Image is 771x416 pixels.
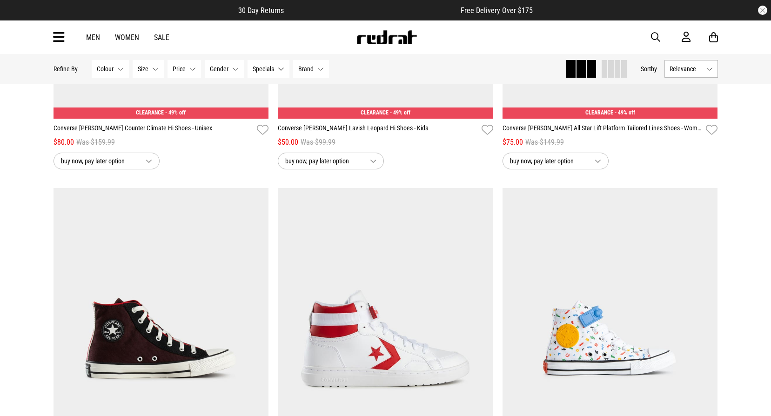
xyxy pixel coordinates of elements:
[76,137,115,148] span: Was $159.99
[61,155,138,167] span: buy now, pay later option
[97,65,114,73] span: Colour
[54,65,78,73] p: Refine By
[461,6,533,15] span: Free Delivery Over $175
[503,137,523,148] span: $75.00
[133,60,164,78] button: Size
[356,30,417,44] img: Redrat logo
[585,109,613,116] span: CLEARANCE
[154,33,169,42] a: Sale
[302,6,442,15] iframe: Customer reviews powered by Trustpilot
[293,60,329,78] button: Brand
[615,109,635,116] span: - 49% off
[278,123,478,137] a: Converse [PERSON_NAME] Lavish Leopard Hi Shoes - Kids
[285,155,362,167] span: buy now, pay later option
[238,6,284,15] span: 30 Day Returns
[138,65,148,73] span: Size
[205,60,244,78] button: Gender
[165,109,186,116] span: - 49% off
[278,153,384,169] button: buy now, pay later option
[503,123,703,137] a: Converse [PERSON_NAME] All Star Lift Platform Tailored Lines Shoes - Womens
[301,137,335,148] span: Was $99.99
[641,63,657,74] button: Sortby
[210,65,228,73] span: Gender
[390,109,410,116] span: - 49% off
[54,123,254,137] a: Converse [PERSON_NAME] Counter Climate Hi Shoes - Unisex
[503,153,609,169] button: buy now, pay later option
[115,33,139,42] a: Women
[510,155,587,167] span: buy now, pay later option
[168,60,201,78] button: Price
[298,65,314,73] span: Brand
[361,109,389,116] span: CLEARANCE
[253,65,274,73] span: Specials
[136,109,164,116] span: CLEARANCE
[86,33,100,42] a: Men
[173,65,186,73] span: Price
[670,65,703,73] span: Relevance
[651,65,657,73] span: by
[278,137,298,148] span: $50.00
[92,60,129,78] button: Colour
[7,4,35,32] button: Open LiveChat chat widget
[525,137,564,148] span: Was $149.99
[54,137,74,148] span: $80.00
[248,60,289,78] button: Specials
[664,60,718,78] button: Relevance
[54,153,160,169] button: buy now, pay later option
